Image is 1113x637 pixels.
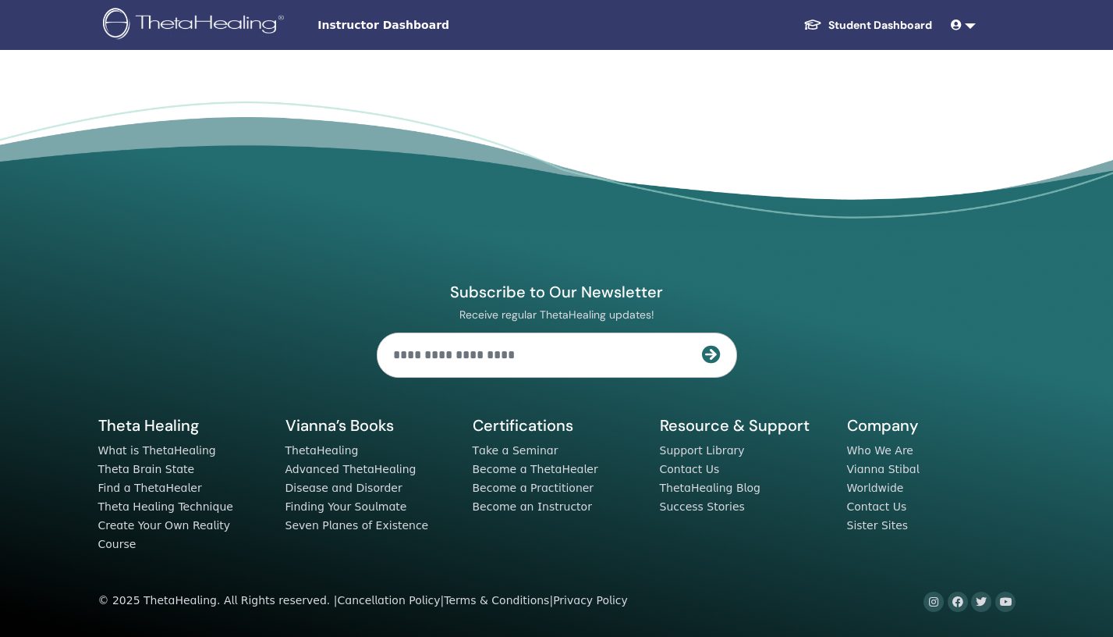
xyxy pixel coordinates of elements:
a: Contact Us [847,500,907,513]
a: Who We Are [847,444,913,457]
a: Theta Healing Technique [98,500,233,513]
a: Cancellation Policy [337,594,440,607]
h5: Vianna’s Books [285,415,454,436]
div: © 2025 ThetaHealing. All Rights reserved. | | | [98,592,628,610]
p: Receive regular ThetaHealing updates! [377,308,737,322]
img: graduation-cap-white.svg [803,18,822,31]
a: Vianna Stibal [847,463,920,475]
a: Seven Planes of Existence [285,519,429,532]
a: Take a Seminar [473,444,558,457]
span: Instructor Dashboard [317,17,551,34]
a: Success Stories [660,500,745,513]
a: Advanced ThetaHealing [285,463,416,475]
h4: Subscribe to Our Newsletter [377,282,737,302]
a: Create Your Own Reality Course [98,519,231,550]
h5: Company [847,415,1016,436]
a: Student Dashboard [791,11,945,40]
a: Become a ThetaHealer [473,463,598,475]
a: Support Library [660,444,745,457]
a: Sister Sites [847,519,909,532]
a: Become a Practitioner [473,482,594,494]
a: ThetaHealing [285,444,359,457]
h5: Theta Healing [98,415,267,436]
a: Worldwide [847,482,904,494]
a: Become an Instructor [473,500,592,513]
h5: Resource & Support [660,415,828,436]
h5: Certifications [473,415,641,436]
a: Theta Brain State [98,463,195,475]
a: What is ThetaHealing [98,444,216,457]
img: logo.png [103,8,289,43]
a: Finding Your Soulmate [285,500,407,513]
a: Terms & Conditions [444,594,549,607]
a: Contact Us [660,463,720,475]
a: ThetaHealing Blog [660,482,760,494]
a: Disease and Disorder [285,482,402,494]
a: Privacy Policy [553,594,628,607]
a: Find a ThetaHealer [98,482,202,494]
